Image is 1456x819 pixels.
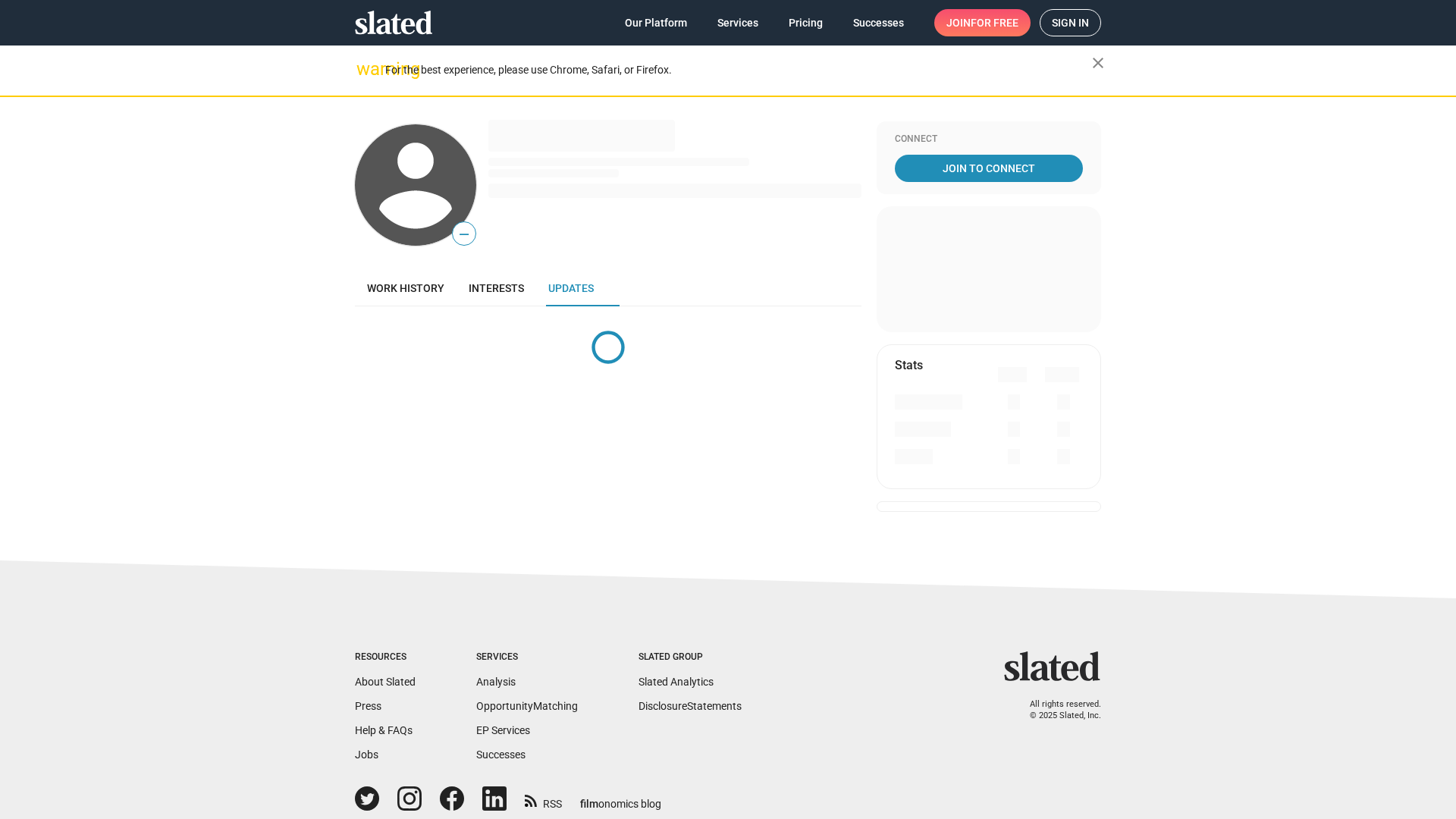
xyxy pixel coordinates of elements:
span: film [580,798,598,810]
a: Analysis [476,676,516,688]
a: Our Platform [613,9,699,36]
span: Successes [853,9,904,36]
a: Join To Connect [895,155,1083,182]
span: Our Platform [625,9,687,36]
a: Work history [355,270,457,306]
span: Pricing [789,9,823,36]
a: Pricing [777,9,835,36]
span: Services [717,9,758,36]
a: EP Services [476,724,530,736]
a: Successes [476,748,526,761]
div: For the best experience, please use Chrome, Safari, or Firefox. [385,60,1092,80]
div: Services [476,651,578,664]
span: Sign in [1052,10,1089,36]
a: Successes [841,9,916,36]
mat-card-title: Stats [895,357,923,373]
span: Updates [548,282,594,294]
a: Updates [536,270,606,306]
span: Join [946,9,1018,36]
a: Jobs [355,748,378,761]
a: OpportunityMatching [476,700,578,712]
a: Sign in [1040,9,1101,36]
a: DisclosureStatements [639,700,742,712]
p: All rights reserved. © 2025 Slated, Inc. [1014,699,1101,721]
span: Join To Connect [898,155,1080,182]
div: Slated Group [639,651,742,664]
a: About Slated [355,676,416,688]
a: Press [355,700,381,712]
span: Interests [469,282,524,294]
span: for free [971,9,1018,36]
a: Slated Analytics [639,676,714,688]
a: Help & FAQs [355,724,413,736]
span: — [453,224,475,244]
div: Resources [355,651,416,664]
div: Connect [895,133,1083,146]
span: Work history [367,282,444,294]
a: Services [705,9,770,36]
a: Joinfor free [934,9,1031,36]
mat-icon: close [1089,54,1107,72]
a: filmonomics blog [580,785,661,811]
mat-icon: warning [356,60,375,78]
a: Interests [457,270,536,306]
a: RSS [525,788,562,811]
